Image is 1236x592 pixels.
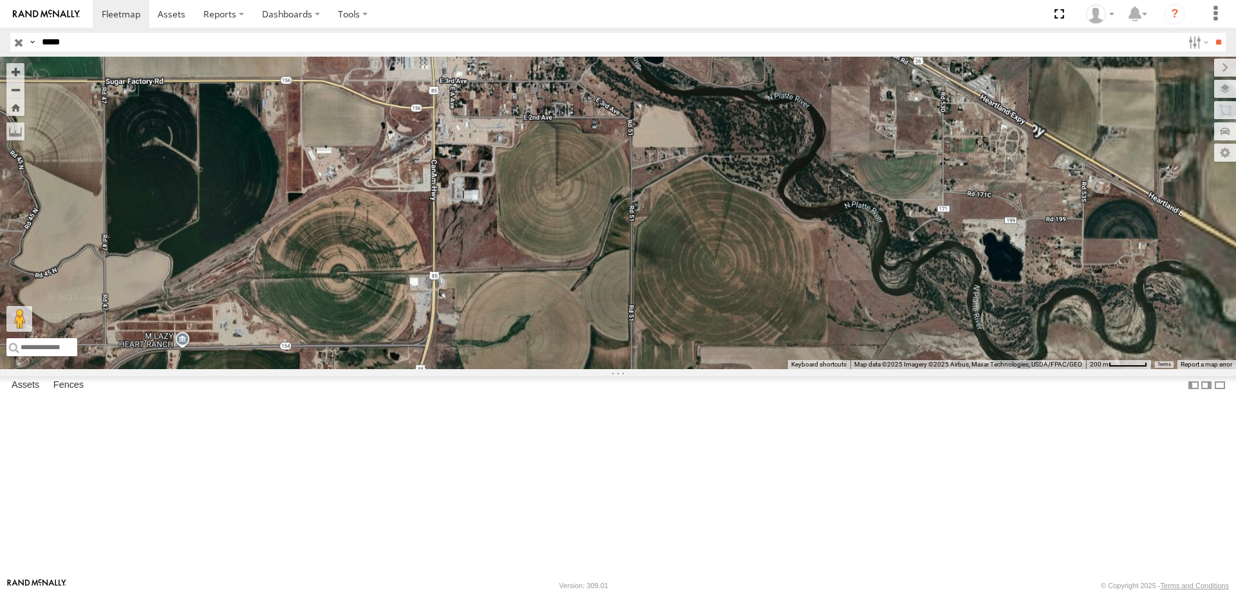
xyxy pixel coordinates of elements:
a: Visit our Website [7,579,66,592]
div: Version: 309.01 [559,582,608,589]
a: Terms and Conditions [1161,582,1229,589]
label: Assets [5,376,46,394]
label: Search Filter Options [1183,33,1211,52]
button: Drag Pegman onto the map to open Street View [6,306,32,332]
label: Map Settings [1214,144,1236,162]
button: Zoom Home [6,99,24,116]
button: Map Scale: 200 m per 56 pixels [1086,360,1151,369]
label: Search Query [27,33,37,52]
span: Map data ©2025 Imagery ©2025 Airbus, Maxar Technologies, USDA/FPAC/GEO [854,361,1082,368]
a: Report a map error [1181,361,1232,368]
div: Puma Singh [1081,5,1119,24]
label: Measure [6,122,24,140]
span: 200 m [1090,361,1109,368]
label: Dock Summary Table to the Right [1200,376,1213,395]
label: Dock Summary Table to the Left [1187,376,1200,395]
a: Terms (opens in new tab) [1157,362,1171,367]
label: Hide Summary Table [1213,376,1226,395]
div: © Copyright 2025 - [1101,582,1229,589]
i: ? [1165,4,1185,24]
button: Zoom in [6,63,24,81]
button: Keyboard shortcuts [791,360,847,369]
label: Fences [47,376,90,394]
img: rand-logo.svg [13,10,80,19]
button: Zoom out [6,81,24,99]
